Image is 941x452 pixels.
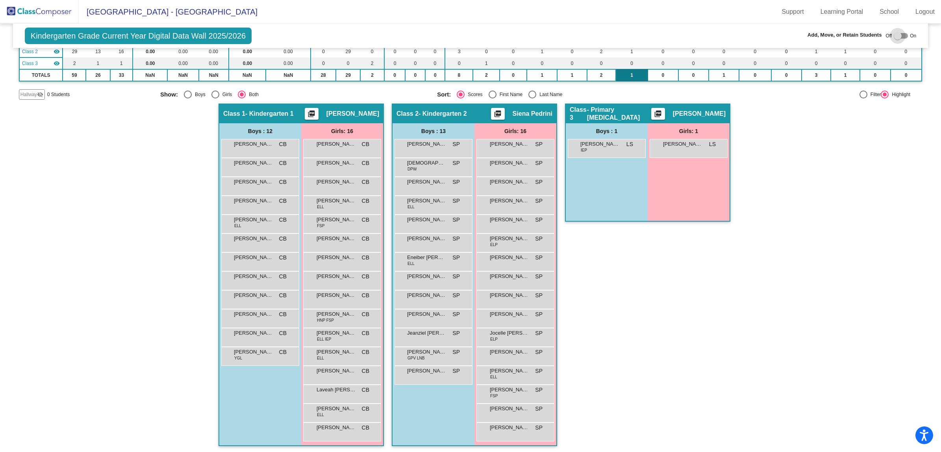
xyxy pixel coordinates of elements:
span: ELL [317,204,324,210]
div: Highlight [889,91,910,98]
div: Girls: 16 [474,123,556,139]
td: 0 [384,46,405,57]
button: Print Students Details [491,108,505,120]
span: Add, Move, or Retain Students [808,31,882,39]
span: CB [279,235,287,243]
span: Class 3 [22,60,38,67]
td: 0 [425,57,445,69]
span: [PERSON_NAME] [PERSON_NAME] [317,291,356,299]
span: SP [535,254,543,262]
span: LS [626,140,633,148]
a: Logout [909,6,941,18]
td: 2 [63,57,86,69]
td: 0 [557,57,587,69]
span: Jeanziel [PERSON_NAME] [PERSON_NAME] [407,329,446,337]
td: 0 [739,57,771,69]
td: 16 [110,46,133,57]
span: [PERSON_NAME] [317,216,356,224]
span: [PERSON_NAME] [407,178,446,186]
td: 1 [527,46,557,57]
td: 0.00 [199,57,229,69]
span: [PERSON_NAME] [407,291,446,299]
td: 1 [473,57,500,69]
mat-icon: visibility_off [37,91,43,98]
span: [DEMOGRAPHIC_DATA][PERSON_NAME] [407,159,446,167]
span: [PERSON_NAME] [407,140,446,148]
a: Support [776,6,810,18]
td: 1 [616,46,648,57]
span: SP [535,348,543,356]
span: SP [535,178,543,186]
span: SP [535,386,543,394]
td: 26 [86,69,110,81]
button: Print Students Details [305,108,319,120]
td: 0 [771,69,802,81]
span: CB [362,254,369,262]
td: 0 [860,69,890,81]
span: CB [362,272,369,281]
span: SP [535,216,543,224]
mat-icon: picture_as_pdf [307,110,316,121]
td: 0 [445,57,473,69]
td: 1 [110,57,133,69]
span: SP [452,140,460,148]
span: [PERSON_NAME] [234,310,273,318]
td: 3 [445,46,473,57]
span: On [910,32,916,39]
td: 0 [425,69,445,81]
td: 3 [802,69,831,81]
span: FSP [490,393,498,399]
div: Girls [219,91,232,98]
td: 0 [500,46,527,57]
td: 8 [445,69,473,81]
span: IEP [581,147,587,153]
span: - Kindergarten 2 [419,110,467,118]
td: 0.00 [229,57,266,69]
span: [PERSON_NAME] [407,235,446,243]
span: CB [362,140,369,148]
span: ELL [317,412,324,418]
span: ELP [490,242,498,248]
span: [PERSON_NAME] [PERSON_NAME] [407,197,446,205]
td: 2 [587,69,616,81]
span: CB [362,291,369,300]
span: SP [535,405,543,413]
td: 0 [473,46,500,57]
span: SP [535,140,543,148]
span: CB [362,329,369,337]
td: 0 [557,46,587,57]
span: SP [452,159,460,167]
span: [PERSON_NAME] [490,424,529,432]
span: Siena Pedrini [513,110,552,118]
span: SP [535,197,543,205]
td: 0 [587,57,616,69]
span: SP [452,197,460,205]
td: 0 [311,46,336,57]
span: SP [452,291,460,300]
span: ELP [490,336,498,342]
td: 2 [360,57,384,69]
span: SP [535,291,543,300]
td: 0 [678,57,709,69]
span: CB [362,386,369,394]
td: 33 [110,69,133,81]
span: ELL [490,374,497,380]
mat-icon: picture_as_pdf [653,110,663,121]
span: [PERSON_NAME] [PERSON_NAME] [490,405,529,413]
td: 0.00 [229,46,266,57]
span: [PERSON_NAME] [490,140,529,148]
span: SP [535,424,543,432]
div: Boys : 1 [566,123,648,139]
td: 0 [802,57,831,69]
td: 0 [831,57,860,69]
td: 2 [360,69,384,81]
span: SP [452,178,460,186]
span: CB [279,178,287,186]
span: [PERSON_NAME][MEDICAL_DATA] [317,405,356,413]
div: First Name [496,91,523,98]
span: [PERSON_NAME] [317,272,356,280]
span: FSP [317,223,324,229]
span: [PERSON_NAME] [407,367,446,375]
span: CB [362,216,369,224]
td: 0 [739,46,771,57]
